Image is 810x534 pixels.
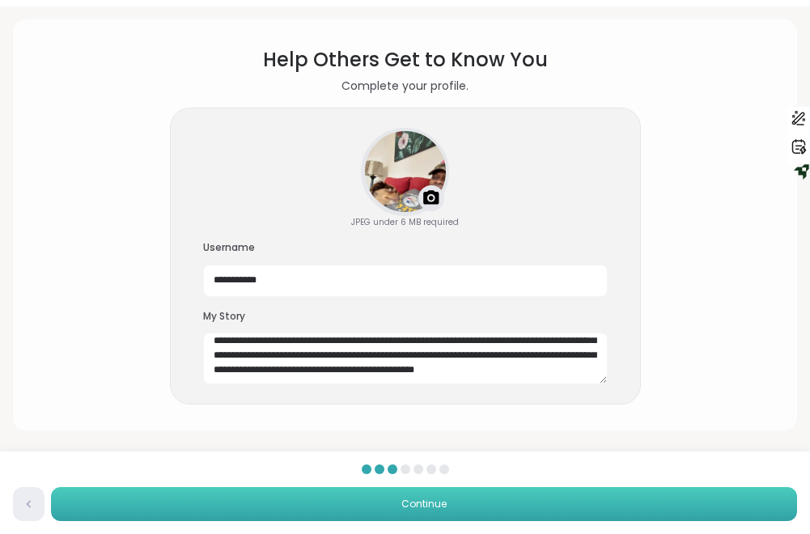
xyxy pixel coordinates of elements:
span: Continue [401,497,447,511]
h1: Help Others Get to Know You [263,45,548,74]
h3: Username [203,241,608,255]
img: lonnie30042 [365,131,446,212]
h2: Complete your profile. [341,78,469,95]
div: JPEG under 6 MB required [351,216,459,228]
h3: My Story [203,310,608,324]
button: Continue [51,487,797,521]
